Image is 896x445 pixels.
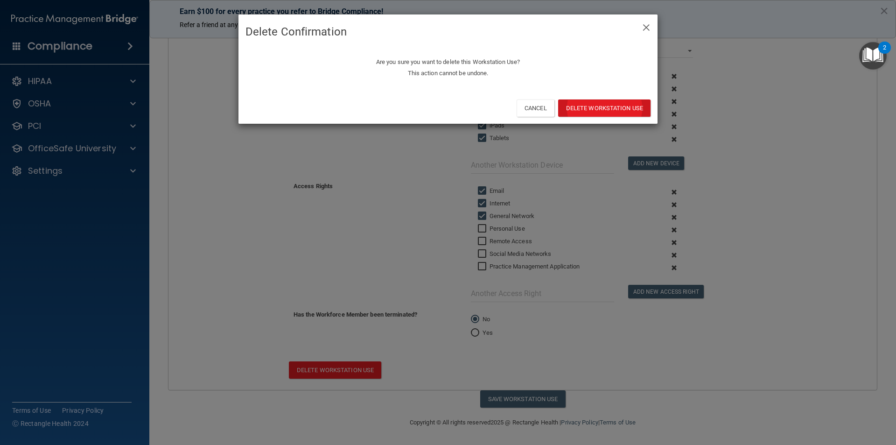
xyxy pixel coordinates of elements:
[517,99,554,117] button: Cancel
[558,99,651,117] button: Delete Workstation Use
[859,42,887,70] button: Open Resource Center, 2 new notifications
[245,21,651,42] h4: Delete Confirmation
[883,48,886,60] div: 2
[642,17,651,35] span: ×
[245,57,651,79] p: Are you sure you want to delete this Workstation Use? This action cannot be undone.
